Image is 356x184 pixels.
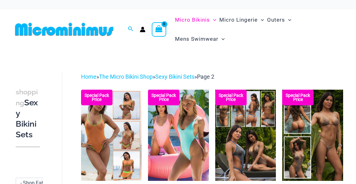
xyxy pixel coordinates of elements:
a: Account icon link [140,27,145,32]
span: Menu Toggle [258,12,264,28]
b: Special Pack Price [148,93,179,102]
img: Lightning Shimmer Dune [282,90,343,181]
h3: Sexy Bikini Sets [16,87,40,140]
b: Special Pack Price [282,93,314,102]
a: OutersMenu ToggleMenu Toggle [266,10,293,29]
img: Lightning Shimmer Collection [215,90,276,181]
span: Mens Swimwear [175,31,218,47]
img: Thunder Pack [148,90,209,181]
span: Menu Toggle [285,12,291,28]
span: Micro Bikinis [175,12,210,28]
a: Search icon link [128,25,134,33]
a: Collectors Pack Orange Micro Mesh Orange Crush 801 One Piece 02Micro Mesh Orange Crush 801 One Pi... [81,90,142,181]
a: Sexy Bikini Sets [155,73,194,80]
span: » » » [81,73,214,80]
a: Home [81,73,96,80]
a: Micro BikinisMenu ToggleMenu Toggle [173,10,218,29]
img: MM SHOP LOGO FLAT [13,22,116,36]
img: Collectors Pack Orange [81,90,142,181]
span: Micro Lingerie [219,12,258,28]
span: Menu Toggle [210,12,216,28]
a: View Shopping Cart, empty [152,22,166,37]
span: Outers [267,12,285,28]
span: Page 2 [197,73,214,80]
a: Micro LingerieMenu ToggleMenu Toggle [218,10,266,29]
a: The Micro Bikini Shop [99,73,153,80]
a: Thunder Pack Thunder Turquoise 8931 One Piece 09v2Thunder Turquoise 8931 One Piece 09v2 [148,90,209,181]
a: Lightning Shimmer Collection Lightning Shimmer Ocean Shimmer 317 Tri Top 469 Thong 08Lightning Sh... [215,90,276,181]
b: Special Pack Price [81,93,112,102]
a: Mens SwimwearMenu ToggleMenu Toggle [173,29,226,49]
b: Special Pack Price [215,93,247,102]
a: Lightning Shimmer Dune Lightning Shimmer Glittering Dunes 317 Tri Top 469 Thong 02Lightning Shimm... [282,90,343,181]
span: shopping [16,88,38,107]
span: Menu Toggle [218,31,225,47]
nav: Site Navigation [173,9,343,50]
